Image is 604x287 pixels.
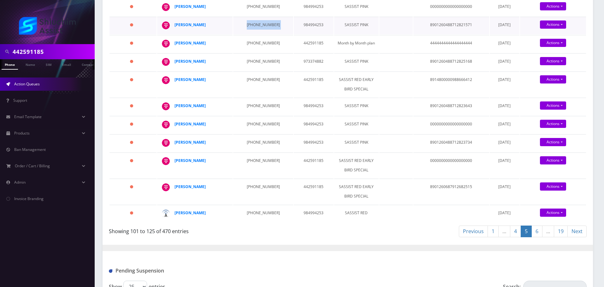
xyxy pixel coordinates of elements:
[13,98,27,103] span: Support
[540,20,566,29] a: Actions
[43,59,55,69] a: SIM
[14,81,40,87] span: Action Queues
[14,196,44,201] span: Invoice Branding
[334,116,379,134] td: SASSIST PINK
[498,4,511,9] span: [DATE]
[567,226,587,237] a: Next
[175,40,206,46] a: [PERSON_NAME]
[15,163,50,169] span: Order / Cart / Billing
[175,121,206,127] a: [PERSON_NAME]
[498,140,511,145] span: [DATE]
[413,179,489,204] td: 8901260687912682515
[554,226,568,237] a: 19
[175,103,206,108] a: [PERSON_NAME]
[459,226,488,237] a: Previous
[488,226,499,237] a: 1
[294,35,334,53] td: 442591185
[498,226,510,237] a: …
[233,98,293,115] td: [PHONE_NUMBER]
[334,35,379,53] td: Month by Month plan
[175,59,206,64] a: [PERSON_NAME]
[294,205,334,222] td: 984994253
[540,75,566,83] a: Actions
[498,210,511,215] span: [DATE]
[233,17,293,34] td: [PHONE_NUMBER]
[175,210,206,215] a: [PERSON_NAME]
[175,158,206,163] a: [PERSON_NAME]
[175,22,206,27] a: [PERSON_NAME]
[14,130,30,136] span: Products
[334,134,379,152] td: SASSIST PINK
[334,205,379,222] td: SASSIST RED
[334,152,379,178] td: SASSIST RED EARLY BIRD SPECIAL
[175,140,206,145] a: [PERSON_NAME]
[294,134,334,152] td: 984994253
[498,121,511,127] span: [DATE]
[59,59,74,69] a: Email
[19,17,76,35] img: Shluchim Assist
[233,53,293,71] td: [PHONE_NUMBER]
[233,152,293,178] td: [PHONE_NUMBER]
[2,59,18,70] a: Phone
[14,180,26,185] span: Admin
[294,53,334,71] td: 973374882
[498,77,511,82] span: [DATE]
[109,225,343,235] div: Showing 101 to 125 of 470 entries
[413,98,489,115] td: 8901260488712823643
[233,116,293,134] td: [PHONE_NUMBER]
[233,134,293,152] td: [PHONE_NUMBER]
[13,46,93,58] input: Search in Company
[294,98,334,115] td: 984994253
[294,17,334,34] td: 984994253
[540,138,566,146] a: Actions
[542,226,554,237] a: …
[521,226,532,237] a: 5
[294,116,334,134] td: 984994253
[294,72,334,97] td: 442591185
[22,59,38,69] a: Name
[540,182,566,191] a: Actions
[498,103,511,108] span: [DATE]
[14,147,46,152] span: Ban Management
[413,53,489,71] td: 8901260488712825168
[498,59,511,64] span: [DATE]
[413,17,489,34] td: 8901260488712821571
[233,35,293,53] td: [PHONE_NUMBER]
[109,268,262,274] h1: Pending Suspension
[334,98,379,115] td: SASSIST PINK
[540,57,566,65] a: Actions
[540,2,566,10] a: Actions
[109,269,112,273] img: Pending Suspension
[294,152,334,178] td: 442591185
[510,226,521,237] a: 4
[233,179,293,204] td: [PHONE_NUMBER]
[14,114,42,119] span: Email Template
[294,179,334,204] td: 442591185
[413,152,489,178] td: 0000000000000000000
[334,53,379,71] td: SASSIST PINK
[233,72,293,97] td: [PHONE_NUMBER]
[175,184,206,189] strong: [PERSON_NAME]
[334,72,379,97] td: SASSIST RED EARLY BIRD SPECIAL
[413,35,489,53] td: 4444444444444444444
[540,120,566,128] a: Actions
[175,77,206,82] a: [PERSON_NAME]
[498,40,511,46] span: [DATE]
[498,184,511,189] span: [DATE]
[531,226,542,237] a: 6
[175,4,206,9] a: [PERSON_NAME]
[413,72,489,97] td: 8914800000988666412
[540,101,566,110] a: Actions
[334,17,379,34] td: SASSIST PINK
[498,22,511,27] span: [DATE]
